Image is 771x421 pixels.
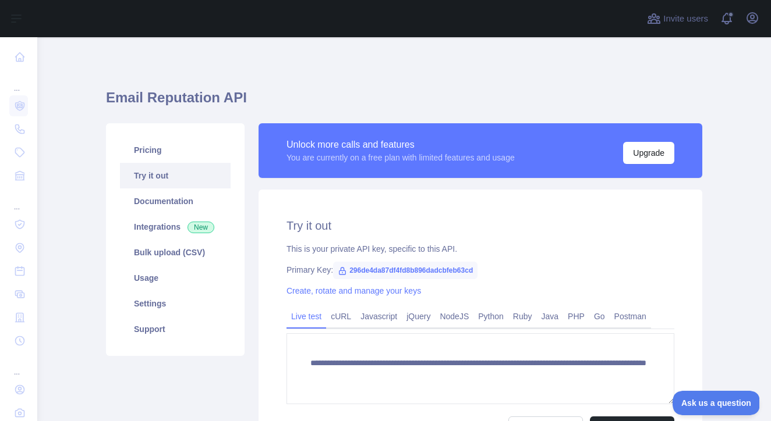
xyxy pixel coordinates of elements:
div: Primary Key: [287,264,674,276]
a: Usage [120,265,231,291]
a: Go [589,307,610,326]
h1: Email Reputation API [106,88,702,116]
iframe: Toggle Customer Support [673,391,759,415]
a: Python [473,307,508,326]
a: Try it out [120,163,231,188]
div: ... [9,188,28,212]
a: Live test [287,307,326,326]
h2: Try it out [287,217,674,234]
a: Javascript [356,307,402,326]
a: NodeJS [435,307,473,326]
div: Unlock more calls and features [287,138,515,152]
a: Postman [610,307,651,326]
span: 296de4da87df4fd8b896dadcbfeb63cd [333,262,478,279]
a: Support [120,316,231,342]
a: Settings [120,291,231,316]
a: Create, rotate and manage your keys [287,286,421,295]
span: Invite users [663,12,708,26]
a: Pricing [120,137,231,163]
div: This is your private API key, specific to this API. [287,243,674,255]
button: Invite users [645,9,710,28]
div: ... [9,70,28,93]
a: Documentation [120,188,231,214]
span: New [188,222,214,233]
a: Integrations New [120,214,231,240]
div: You are currently on a free plan with limited features and usage [287,152,515,163]
a: PHP [563,307,589,326]
button: Upgrade [623,142,674,164]
a: jQuery [402,307,435,326]
a: Java [537,307,564,326]
a: Bulk upload (CSV) [120,240,231,265]
a: Ruby [508,307,537,326]
a: cURL [326,307,356,326]
div: ... [9,354,28,377]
